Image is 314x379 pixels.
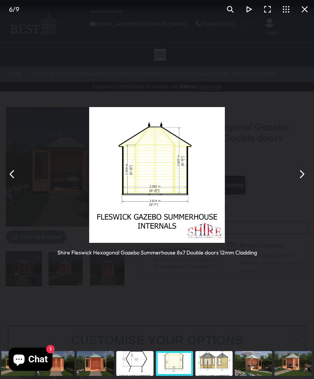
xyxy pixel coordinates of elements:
span: 9 [16,5,19,13]
div: Shire Fleswick Hexagonal Gazebo Summerhouse 8x7 Double doors 12mm Cladding [57,243,257,256]
button: Previous [3,165,22,183]
span: 6 [9,5,13,13]
button: Next [292,165,311,183]
inbox-online-store-chat: Shopify online store chat [6,348,55,373]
